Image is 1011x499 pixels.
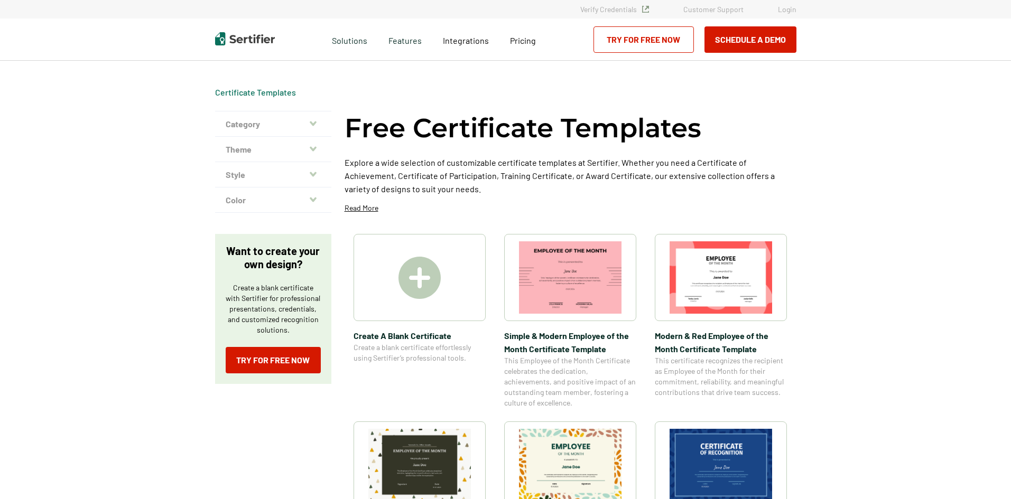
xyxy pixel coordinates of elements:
[510,33,536,46] a: Pricing
[670,241,772,314] img: Modern & Red Employee of the Month Certificate Template
[215,187,331,213] button: Color
[655,329,787,355] span: Modern & Red Employee of the Month Certificate Template
[354,342,486,363] span: Create a blank certificate effortlessly using Sertifier’s professional tools.
[215,87,296,98] div: Breadcrumb
[510,35,536,45] span: Pricing
[345,156,796,195] p: Explore a wide selection of customizable certificate templates at Sertifier. Whether you need a C...
[215,32,275,45] img: Sertifier | Digital Credentialing Platform
[215,162,331,187] button: Style
[443,35,489,45] span: Integrations
[215,87,296,97] a: Certificate Templates
[642,6,649,13] img: Verified
[683,5,744,14] a: Customer Support
[778,5,796,14] a: Login
[593,26,694,53] a: Try for Free Now
[354,329,486,342] span: Create A Blank Certificate
[215,111,331,137] button: Category
[504,355,636,408] span: This Employee of the Month Certificate celebrates the dedication, achievements, and positive impa...
[504,234,636,408] a: Simple & Modern Employee of the Month Certificate TemplateSimple & Modern Employee of the Month C...
[504,329,636,355] span: Simple & Modern Employee of the Month Certificate Template
[580,5,649,14] a: Verify Credentials
[655,355,787,398] span: This certificate recognizes the recipient as Employee of the Month for their commitment, reliabil...
[215,87,296,98] span: Certificate Templates
[215,137,331,162] button: Theme
[226,244,321,271] p: Want to create your own design?
[443,33,489,46] a: Integrations
[388,33,422,46] span: Features
[226,347,321,373] a: Try for Free Now
[345,111,701,145] h1: Free Certificate Templates
[226,283,321,335] p: Create a blank certificate with Sertifier for professional presentations, credentials, and custom...
[398,257,441,299] img: Create A Blank Certificate
[332,33,367,46] span: Solutions
[655,234,787,408] a: Modern & Red Employee of the Month Certificate TemplateModern & Red Employee of the Month Certifi...
[345,203,378,213] p: Read More
[519,241,622,314] img: Simple & Modern Employee of the Month Certificate Template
